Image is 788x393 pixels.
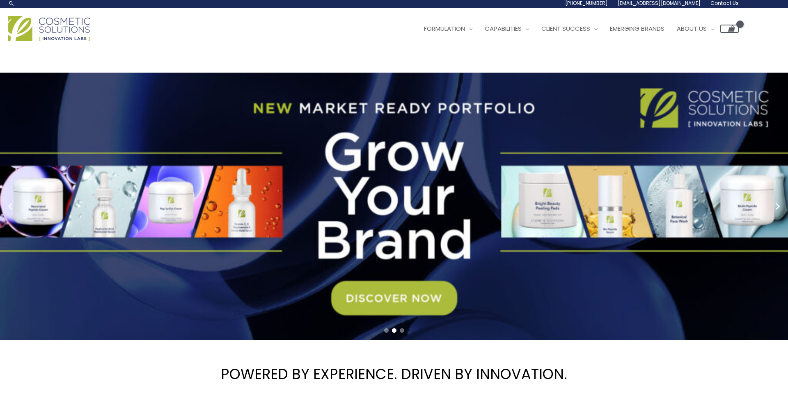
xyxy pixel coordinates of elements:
[392,328,396,333] span: Go to slide 2
[424,24,465,33] span: Formulation
[677,24,707,33] span: About Us
[8,16,90,41] img: Cosmetic Solutions Logo
[485,24,522,33] span: Capabilities
[418,16,479,41] a: Formulation
[610,24,664,33] span: Emerging Brands
[541,24,590,33] span: Client Success
[772,200,784,212] button: Next slide
[400,328,404,333] span: Go to slide 3
[604,16,671,41] a: Emerging Brands
[671,16,720,41] a: About Us
[412,16,739,41] nav: Site Navigation
[535,16,604,41] a: Client Success
[384,328,389,333] span: Go to slide 1
[479,16,535,41] a: Capabilities
[720,25,739,33] a: View Shopping Cart, empty
[4,200,16,212] button: Previous slide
